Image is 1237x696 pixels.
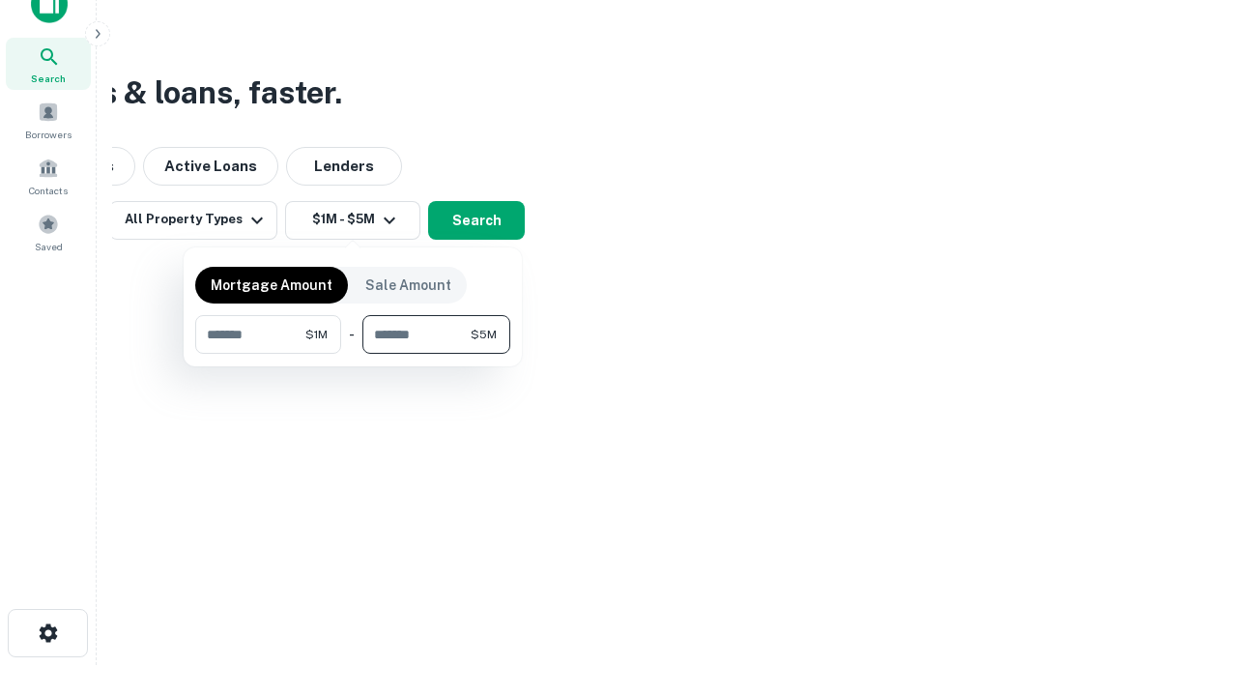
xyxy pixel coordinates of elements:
[349,315,355,354] div: -
[305,326,328,343] span: $1M
[365,275,451,296] p: Sale Amount
[471,326,497,343] span: $5M
[1140,541,1237,634] iframe: Chat Widget
[211,275,332,296] p: Mortgage Amount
